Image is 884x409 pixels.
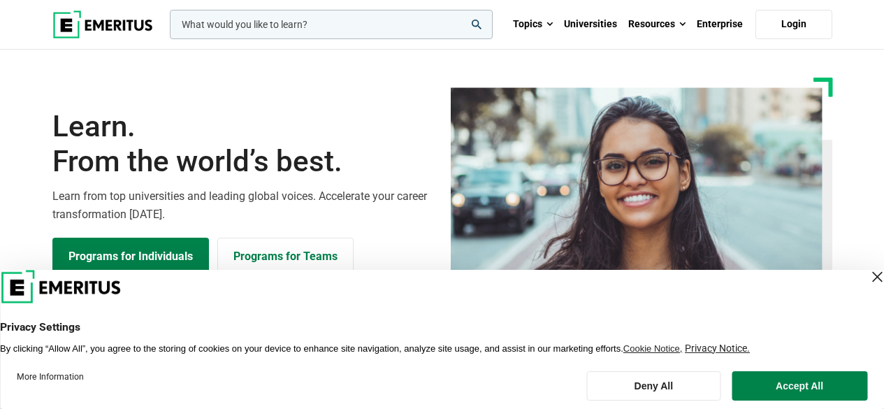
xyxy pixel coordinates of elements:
[52,187,434,223] p: Learn from top universities and leading global voices. Accelerate your career transformation [DATE].
[217,238,354,275] a: Explore for Business
[451,87,823,307] img: Learn from the world's best
[52,109,434,180] h1: Learn.
[52,144,434,179] span: From the world’s best.
[755,10,832,39] a: Login
[52,238,209,275] a: Explore Programs
[170,10,493,39] input: woocommerce-product-search-field-0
